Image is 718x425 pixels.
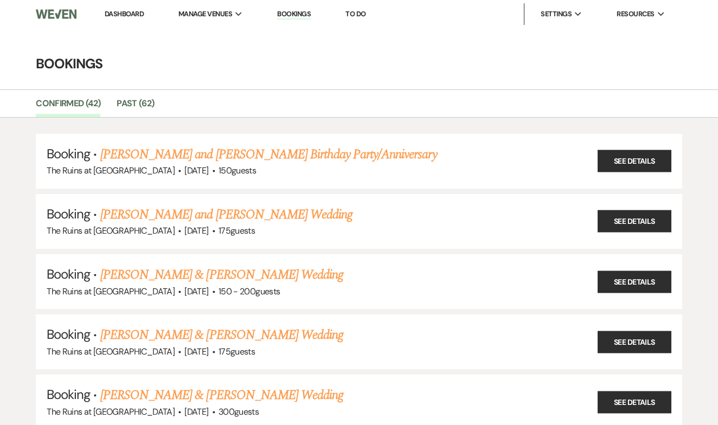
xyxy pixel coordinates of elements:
[47,406,175,417] span: The Ruins at [GEOGRAPHIC_DATA]
[47,266,90,282] span: Booking
[100,265,343,285] a: [PERSON_NAME] & [PERSON_NAME] Wedding
[47,225,175,236] span: The Ruins at [GEOGRAPHIC_DATA]
[100,205,353,224] a: [PERSON_NAME] and [PERSON_NAME] Wedding
[598,391,671,413] a: See Details
[598,210,671,233] a: See Details
[47,145,90,162] span: Booking
[36,3,76,25] img: Weven Logo
[617,9,654,20] span: Resources
[184,346,208,357] span: [DATE]
[184,406,208,417] span: [DATE]
[100,385,343,405] a: [PERSON_NAME] & [PERSON_NAME] Wedding
[105,9,144,18] a: Dashboard
[100,145,437,164] a: [PERSON_NAME] and [PERSON_NAME] Birthday Party/Anniversary
[598,331,671,353] a: See Details
[219,406,259,417] span: 300 guests
[36,96,100,117] a: Confirmed (42)
[184,225,208,236] span: [DATE]
[219,225,255,236] span: 175 guests
[100,325,343,345] a: [PERSON_NAME] & [PERSON_NAME] Wedding
[184,165,208,176] span: [DATE]
[219,165,256,176] span: 150 guests
[541,9,572,20] span: Settings
[47,326,90,343] span: Booking
[219,286,280,297] span: 150 - 200 guests
[178,9,232,20] span: Manage Venues
[47,286,175,297] span: The Ruins at [GEOGRAPHIC_DATA]
[47,205,90,222] span: Booking
[277,9,311,20] a: Bookings
[47,165,175,176] span: The Ruins at [GEOGRAPHIC_DATA]
[219,346,255,357] span: 175 guests
[598,150,671,172] a: See Details
[598,271,671,293] a: See Details
[47,346,175,357] span: The Ruins at [GEOGRAPHIC_DATA]
[117,96,154,117] a: Past (62)
[184,286,208,297] span: [DATE]
[47,386,90,403] span: Booking
[345,9,366,18] a: To Do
